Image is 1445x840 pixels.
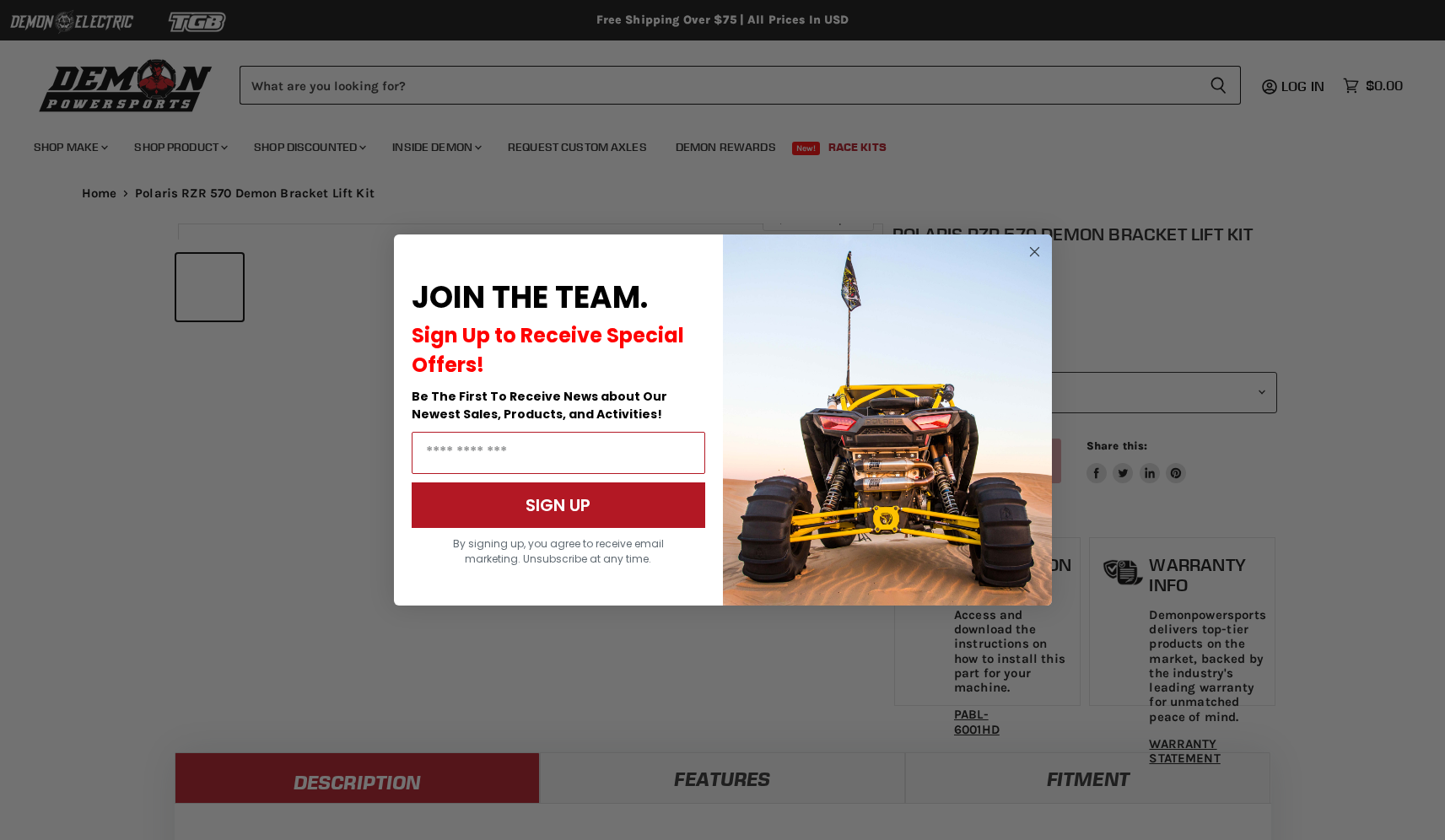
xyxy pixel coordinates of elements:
button: Close dialog [1024,241,1045,262]
span: Be The First To Receive News about Our Newest Sales, Products, and Activities! [412,388,667,423]
span: Sign Up to Receive Special Offers! [412,321,684,379]
span: JOIN THE TEAM. [412,276,648,319]
span: By signing up, you agree to receive email marketing. Unsubscribe at any time. [453,536,664,566]
button: SIGN UP [412,482,705,528]
img: a9095488-b6e7-41ba-879d-588abfab540b.jpeg [723,234,1052,606]
input: Email Address [412,432,705,474]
